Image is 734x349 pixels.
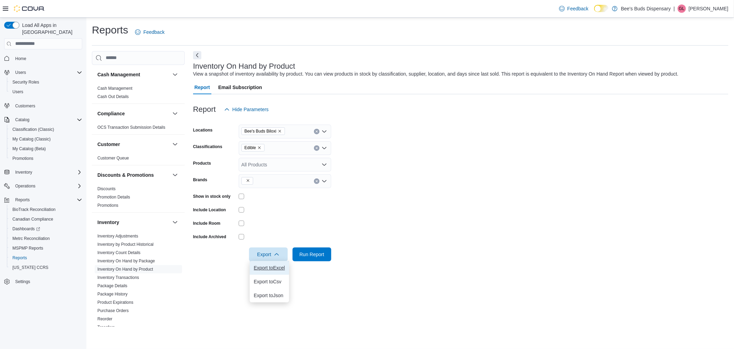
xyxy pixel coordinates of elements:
[254,293,285,298] span: Export to Json
[97,325,115,330] a: Transfers
[322,178,327,184] button: Open list of options
[97,125,165,130] span: OCS Transaction Submission Details
[132,25,167,39] a: Feedback
[97,86,132,91] a: Cash Management
[322,162,327,167] button: Open list of options
[14,5,45,12] img: Cova
[12,127,54,132] span: Classification (Classic)
[15,183,36,189] span: Operations
[254,265,285,271] span: Export to Excel
[7,243,85,253] button: MSPMP Reports
[1,115,85,125] button: Catalog
[10,78,42,86] a: Security Roles
[171,218,179,226] button: Inventory
[7,144,85,154] button: My Catalog (Beta)
[322,145,327,151] button: Open list of options
[12,89,23,95] span: Users
[171,70,179,79] button: Cash Management
[1,68,85,77] button: Users
[97,267,153,272] a: Inventory On Hand by Product
[194,80,210,94] span: Report
[1,277,85,287] button: Settings
[15,56,26,61] span: Home
[97,283,127,289] span: Package Details
[97,258,155,264] span: Inventory On Hand by Package
[97,172,154,178] h3: Discounts & Promotions
[1,167,85,177] button: Inventory
[10,234,53,243] a: Metrc Reconciliation
[97,195,130,200] a: Promotion Details
[15,279,30,284] span: Settings
[97,156,129,161] a: Customer Queue
[193,221,220,226] label: Include Room
[15,197,30,203] span: Reports
[7,214,85,224] button: Canadian Compliance
[10,154,36,163] a: Promotions
[10,125,57,134] a: Classification (Classic)
[12,255,27,261] span: Reports
[97,300,133,305] a: Product Expirations
[97,110,170,117] button: Compliance
[10,88,26,96] a: Users
[97,194,130,200] span: Promotion Details
[193,144,222,149] label: Classifications
[97,141,170,148] button: Customer
[97,186,116,191] a: Discounts
[92,154,185,165] div: Customer
[97,219,119,226] h3: Inventory
[314,129,320,134] button: Clear input
[97,259,155,263] a: Inventory On Hand by Package
[12,68,29,77] button: Users
[7,253,85,263] button: Reports
[12,55,29,63] a: Home
[12,116,82,124] span: Catalog
[10,135,82,143] span: My Catalog (Classic)
[594,5,609,12] input: Dark Mode
[1,181,85,191] button: Operations
[193,194,231,199] label: Show in stock only
[568,5,589,12] span: Feedback
[97,242,154,247] a: Inventory by Product Historical
[12,216,53,222] span: Canadian Compliance
[1,54,85,64] button: Home
[12,236,50,241] span: Metrc Reconciliation
[97,203,118,208] a: Promotions
[97,292,127,297] a: Package History
[97,275,139,280] span: Inventory Transactions
[193,70,679,78] div: View a snapshot of inventory availability by product. You can view products in stock by classific...
[12,277,82,286] span: Settings
[193,177,207,183] label: Brands
[193,234,226,240] label: Include Archived
[12,116,32,124] button: Catalog
[314,145,320,151] button: Clear input
[556,2,591,16] a: Feedback
[10,254,82,262] span: Reports
[10,244,46,252] a: MSPMP Reports
[7,134,85,144] button: My Catalog (Classic)
[250,289,289,302] button: Export toJson
[674,4,675,13] p: |
[12,265,48,270] span: [US_STATE] CCRS
[218,80,262,94] span: Email Subscription
[250,275,289,289] button: Export toCsv
[92,123,185,134] div: Compliance
[10,234,82,243] span: Metrc Reconciliation
[7,205,85,214] button: BioTrack Reconciliation
[12,68,82,77] span: Users
[10,215,56,223] a: Canadian Compliance
[314,178,320,184] button: Clear input
[97,172,170,178] button: Discounts & Promotions
[12,196,32,204] button: Reports
[7,77,85,87] button: Security Roles
[7,263,85,272] button: [US_STATE] CCRS
[12,101,82,110] span: Customers
[250,261,289,275] button: Export toExcel
[97,71,170,78] button: Cash Management
[12,182,38,190] button: Operations
[10,154,82,163] span: Promotions
[221,103,271,116] button: Hide Parameters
